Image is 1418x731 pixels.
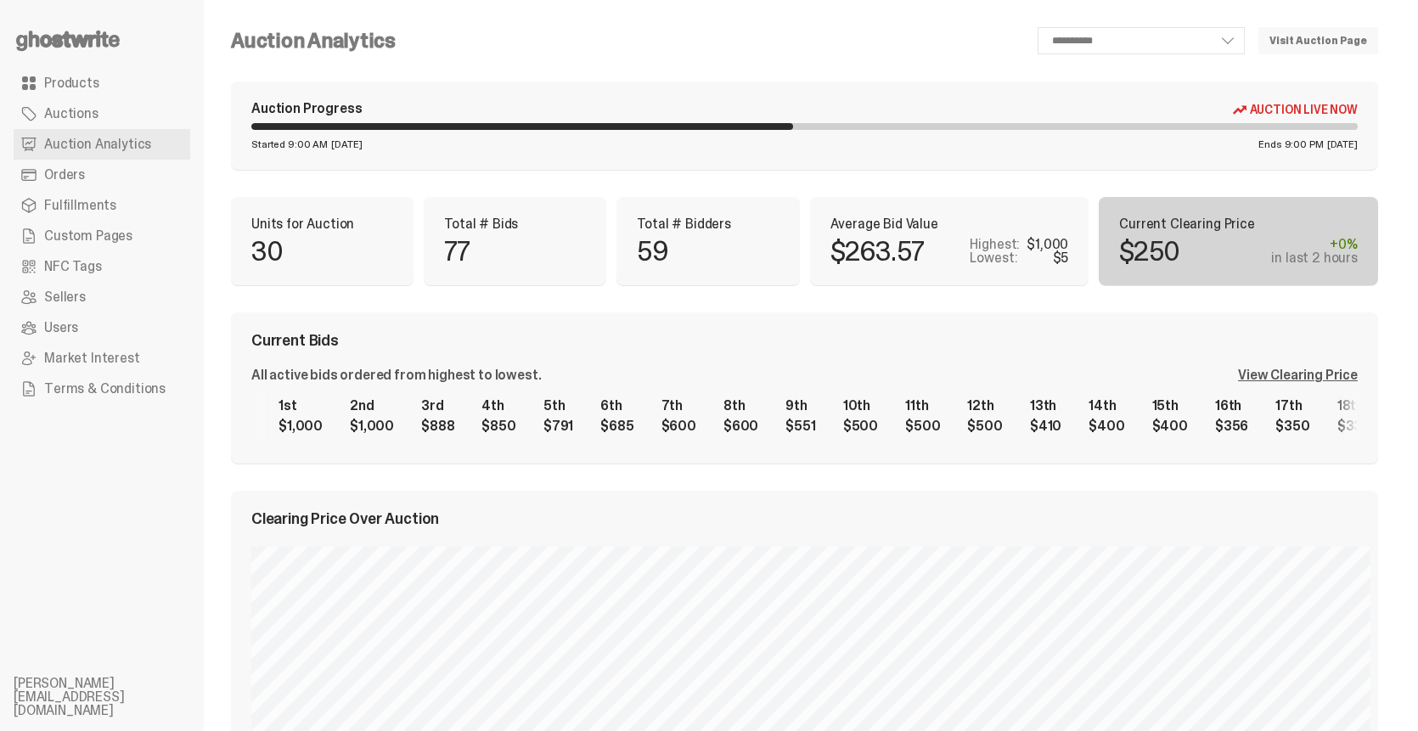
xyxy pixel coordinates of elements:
div: $1,000 [350,419,394,433]
p: 59 [637,238,667,265]
div: Auction Progress [251,102,362,116]
span: Custom Pages [44,229,132,243]
span: Orders [44,168,85,182]
div: 5th [543,399,573,413]
span: NFC Tags [44,260,102,273]
div: $400 [1089,419,1124,433]
span: Auction Live Now [1250,103,1358,116]
div: 14th [1089,399,1124,413]
div: $600 [723,419,758,433]
a: Market Interest [14,343,190,374]
div: 13th [1030,399,1061,413]
div: $1,000 [1027,238,1068,251]
h4: Auction Analytics [231,31,396,51]
div: $551 [785,419,815,433]
div: 9th [785,399,815,413]
div: $500 [967,419,1002,433]
a: NFC Tags [14,251,190,282]
div: $356 [1215,419,1248,433]
div: $600 [661,419,696,433]
div: $5 [1053,251,1069,265]
div: $500 [843,419,878,433]
div: +0% [1271,238,1358,251]
div: $685 [600,419,633,433]
div: 4th [481,399,515,413]
div: $791 [543,419,573,433]
div: $850 [481,419,515,433]
div: $400 [1152,419,1188,433]
a: Fulfillments [14,190,190,221]
a: Auctions [14,98,190,129]
div: 15th [1152,399,1188,413]
a: Custom Pages [14,221,190,251]
p: 30 [251,238,283,265]
div: in last 2 hours [1271,251,1358,265]
p: 77 [444,238,470,265]
div: 10th [843,399,878,413]
span: Ends 9:00 PM [1258,139,1324,149]
div: 16th [1215,399,1248,413]
p: $263.57 [830,238,924,265]
div: 17th [1275,399,1309,413]
div: 12th [967,399,1002,413]
span: Users [44,321,78,335]
div: 8th [723,399,758,413]
p: Current Clearing Price [1119,217,1358,231]
div: $500 [905,419,940,433]
div: 3rd [421,399,454,413]
div: $1,000 [279,419,323,433]
a: Visit Auction Page [1258,27,1378,54]
span: Auctions [44,107,98,121]
div: Current Bids [251,333,1358,348]
p: Units for Auction [251,217,393,231]
span: Started 9:00 AM [251,139,328,149]
span: [DATE] [1327,139,1358,149]
a: Sellers [14,282,190,312]
div: 1st [279,399,323,413]
p: Average Bid Value [830,217,1069,231]
li: [PERSON_NAME][EMAIL_ADDRESS][DOMAIN_NAME] [14,677,217,717]
div: All active bids ordered from highest to lowest. [251,368,541,382]
div: 18th [1337,399,1371,413]
div: 11th [905,399,940,413]
span: [DATE] [331,139,362,149]
div: Clearing Price Over Auction [251,511,1358,526]
span: Fulfillments [44,199,116,212]
span: Products [44,76,99,90]
p: $250 [1119,238,1179,265]
span: Auction Analytics [44,138,151,151]
p: Highest: [970,238,1020,251]
div: $330 [1337,419,1371,433]
div: 7th [661,399,696,413]
span: Market Interest [44,351,140,365]
div: $350 [1275,419,1309,433]
div: 2nd [350,399,394,413]
p: Total # Bids [444,217,586,231]
div: $888 [421,419,454,433]
a: Products [14,68,190,98]
a: Users [14,312,190,343]
div: View Clearing Price [1238,368,1358,382]
p: Lowest: [970,251,1017,265]
span: Terms & Conditions [44,382,166,396]
span: Sellers [44,290,86,304]
a: Orders [14,160,190,190]
a: Auction Analytics [14,129,190,160]
div: 6th [600,399,633,413]
div: $410 [1030,419,1061,433]
p: Total # Bidders [637,217,779,231]
a: Terms & Conditions [14,374,190,404]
